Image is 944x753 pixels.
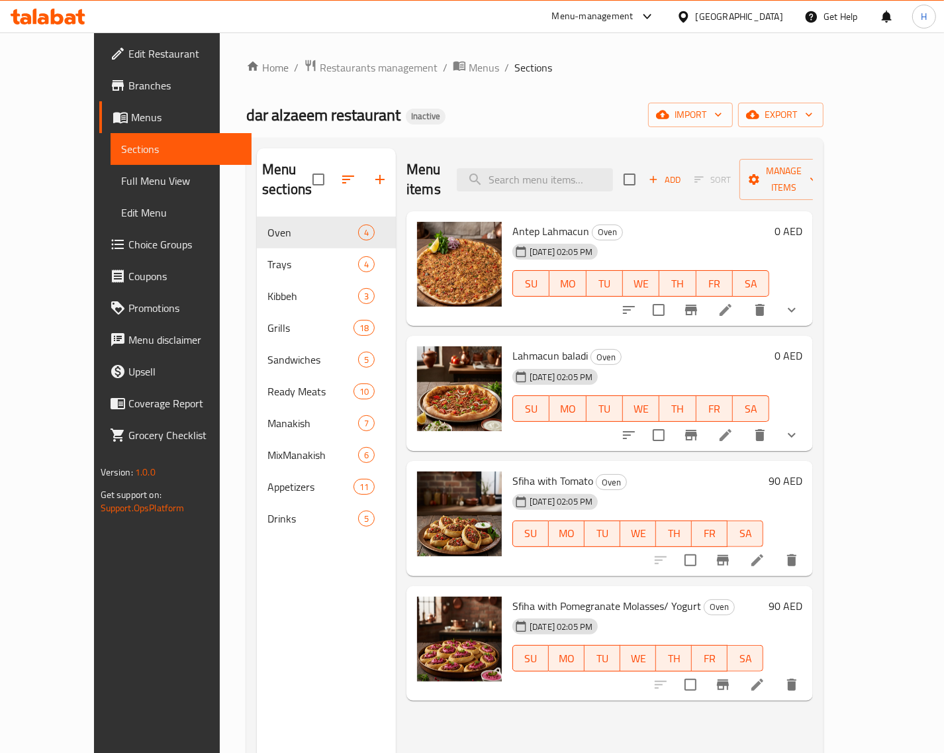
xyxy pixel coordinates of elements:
button: sort-choices [613,419,645,451]
span: Oven [591,350,621,365]
h6: 0 AED [775,222,802,240]
a: Edit menu item [749,552,765,568]
span: Grills [267,320,354,336]
span: WE [628,399,654,419]
a: Upsell [99,356,252,387]
button: MO [549,521,585,547]
div: items [358,288,375,304]
span: Ready Meats [267,383,354,399]
span: TU [590,649,615,668]
div: Drinks [267,511,358,527]
img: Lahmacun baladi [417,346,502,431]
span: Promotions [128,300,241,316]
span: Add [647,172,683,187]
div: Trays4 [257,248,396,280]
span: Upsell [128,364,241,379]
nav: breadcrumb [246,59,824,76]
div: Grills18 [257,312,396,344]
span: WE [628,274,654,293]
div: Oven [704,599,735,615]
span: [DATE] 02:05 PM [524,246,598,258]
span: Select to update [677,671,704,699]
span: TH [661,524,686,543]
img: Antep Lahmacun [417,222,502,307]
a: Grocery Checklist [99,419,252,451]
div: items [358,511,375,527]
button: TH [656,645,692,672]
span: Select section [616,166,643,193]
button: Add [643,170,686,190]
li: / [443,60,448,75]
a: Edit Menu [111,197,252,228]
li: / [504,60,509,75]
button: SU [512,521,549,547]
button: FR [696,270,733,297]
button: TU [587,395,623,422]
a: Menu disclaimer [99,324,252,356]
div: Sandwiches [267,352,358,368]
button: FR [696,395,733,422]
svg: Show Choices [784,302,800,318]
span: 5 [359,513,374,525]
span: Sections [121,141,241,157]
span: dar alzaeem restaurant [246,100,401,130]
div: items [358,447,375,463]
span: TH [665,399,690,419]
span: Coupons [128,268,241,284]
button: FR [692,521,728,547]
span: Choice Groups [128,236,241,252]
span: SA [738,399,764,419]
div: items [358,352,375,368]
span: SU [518,399,544,419]
span: Edit Restaurant [128,46,241,62]
span: Inactive [406,111,446,122]
div: Oven [596,474,627,490]
div: Appetizers [267,479,354,495]
span: Sfiha with Tomato [512,471,593,491]
button: Branch-specific-item [675,294,707,326]
button: show more [776,294,808,326]
span: Trays [267,256,358,272]
span: [DATE] 02:05 PM [524,371,598,383]
span: Select all sections [305,166,332,193]
span: Grocery Checklist [128,427,241,443]
div: items [354,479,375,495]
span: Sort sections [332,164,364,195]
span: WE [626,649,651,668]
span: SU [518,649,543,668]
button: Branch-specific-item [707,544,739,576]
span: FR [702,399,728,419]
div: items [354,383,375,399]
span: FR [702,274,728,293]
span: Kibbeh [267,288,358,304]
h6: 90 AED [769,597,802,615]
span: Antep Lahmacun [512,221,589,241]
a: Edit menu item [718,427,733,443]
span: Branches [128,77,241,93]
div: Manakish [267,415,358,431]
span: Select to update [645,296,673,324]
div: [GEOGRAPHIC_DATA] [696,9,783,24]
span: Add item [643,170,686,190]
h2: Menu sections [262,160,312,199]
button: delete [776,544,808,576]
button: SA [728,645,763,672]
span: import [659,107,722,123]
a: Restaurants management [304,59,438,76]
span: Oven [592,225,622,240]
h6: 90 AED [769,472,802,490]
span: Sfiha with Pomegranate Molasses/ Yogurt [512,596,701,616]
div: Sandwiches5 [257,344,396,376]
span: 6 [359,449,374,462]
span: Edit Menu [121,205,241,221]
button: delete [776,669,808,701]
button: WE [623,270,659,297]
span: MO [554,649,579,668]
span: FR [697,524,722,543]
a: Full Menu View [111,165,252,197]
span: [DATE] 02:05 PM [524,495,598,508]
h6: 0 AED [775,346,802,365]
button: MO [549,395,586,422]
